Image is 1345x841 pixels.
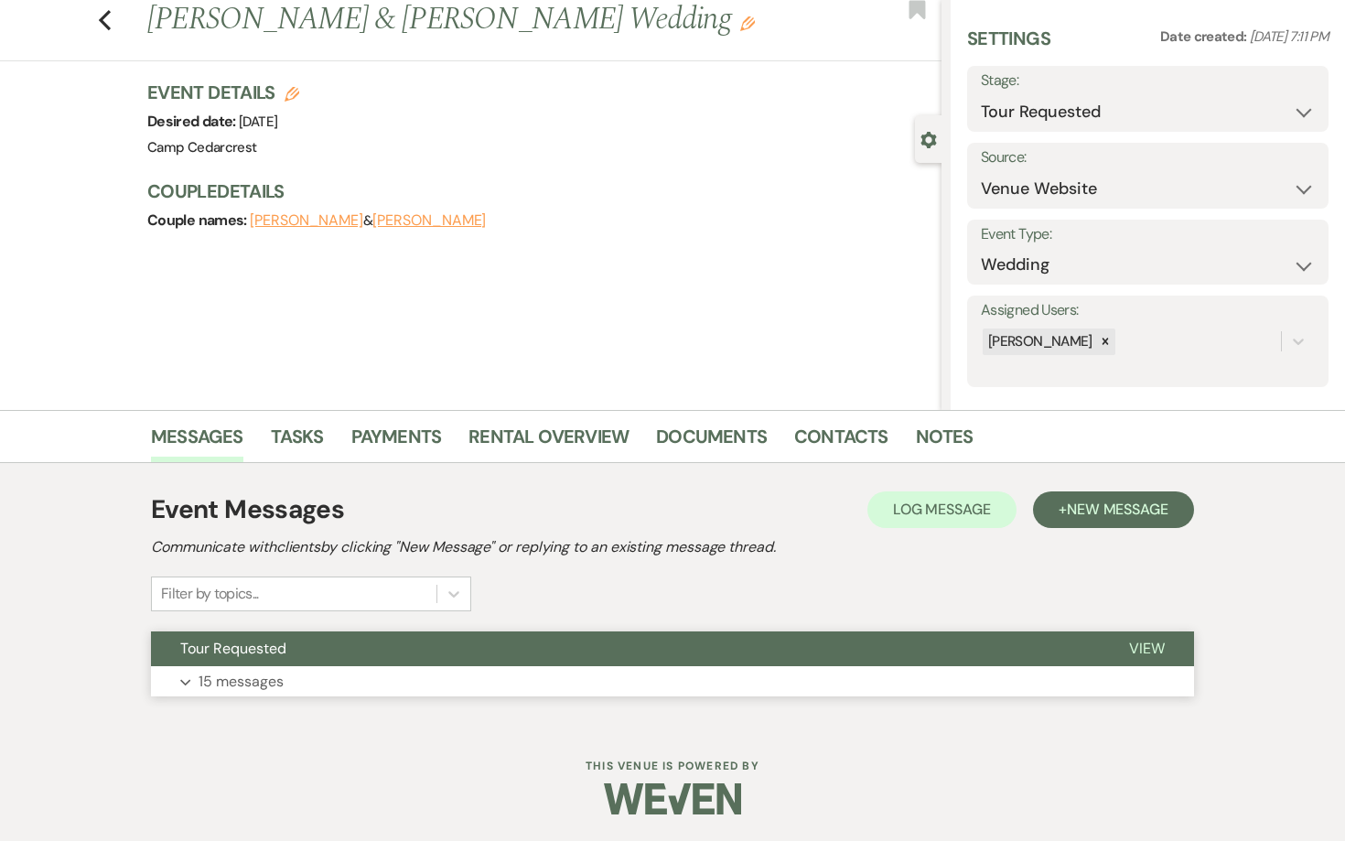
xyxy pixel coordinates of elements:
span: Camp Cedarcrest [147,138,256,156]
h3: Couple Details [147,178,923,204]
a: Payments [351,422,442,462]
span: Date created: [1160,27,1250,46]
button: 15 messages [151,666,1194,697]
a: Documents [656,422,767,462]
span: New Message [1067,500,1168,519]
a: Rental Overview [468,422,629,462]
span: View [1129,639,1165,658]
label: Event Type: [981,221,1315,248]
button: View [1100,631,1194,666]
h3: Settings [967,26,1050,66]
a: Messages [151,422,243,462]
div: Filter by topics... [161,583,259,605]
button: Close lead details [920,130,937,147]
p: 15 messages [199,670,284,694]
button: Log Message [867,491,1017,528]
img: Weven Logo [604,767,741,831]
span: [DATE] [239,113,277,131]
span: & [250,211,486,230]
button: +New Message [1033,491,1194,528]
span: Desired date: [147,112,239,131]
h3: Event Details [147,80,299,105]
button: [PERSON_NAME] [372,213,486,228]
h2: Communicate with clients by clicking "New Message" or replying to an existing message thread. [151,536,1194,558]
span: Couple names: [147,210,250,230]
button: Tour Requested [151,631,1100,666]
label: Assigned Users: [981,297,1315,324]
span: Log Message [893,500,991,519]
a: Notes [916,422,974,462]
div: [PERSON_NAME] [983,329,1095,355]
button: Edit [740,15,755,31]
span: Tour Requested [180,639,286,658]
label: Stage: [981,68,1315,94]
span: [DATE] 7:11 PM [1250,27,1329,46]
h1: Event Messages [151,491,344,529]
button: [PERSON_NAME] [250,213,363,228]
a: Contacts [794,422,888,462]
a: Tasks [271,422,324,462]
label: Source: [981,145,1315,171]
